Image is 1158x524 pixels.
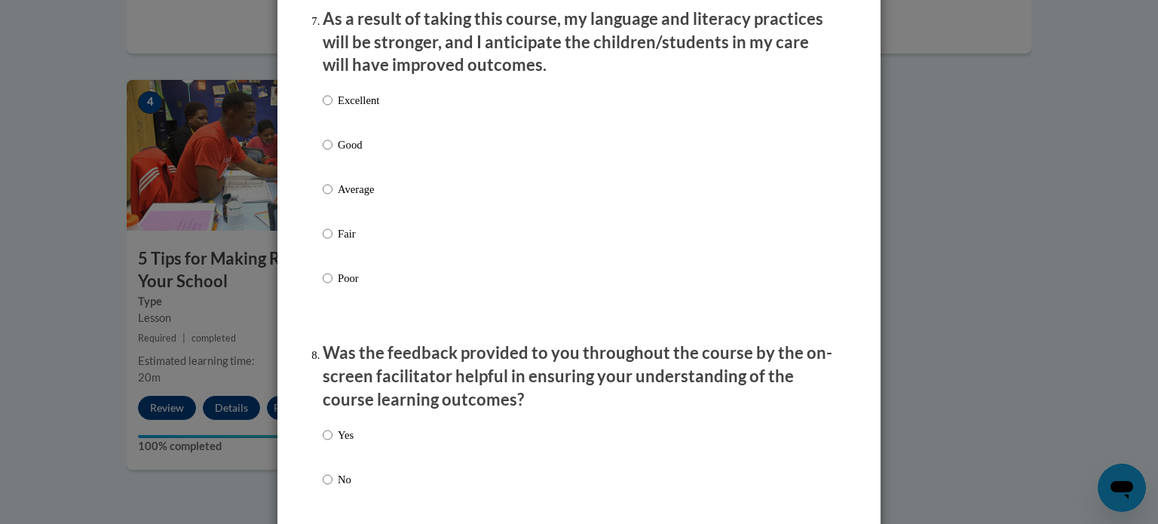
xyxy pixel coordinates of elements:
[338,92,379,109] p: Excellent
[323,270,332,287] input: Poor
[338,181,379,198] p: Average
[338,225,379,242] p: Fair
[323,92,332,109] input: Excellent
[323,225,332,242] input: Fair
[338,471,354,488] p: No
[323,181,332,198] input: Average
[323,136,332,153] input: Good
[338,270,379,287] p: Poor
[338,427,354,443] p: Yes
[338,136,379,153] p: Good
[323,342,835,411] p: Was the feedback provided to you throughout the course by the on-screen facilitator helpful in en...
[323,427,332,443] input: Yes
[323,471,332,488] input: No
[323,8,835,77] p: As a result of taking this course, my language and literacy practices will be stronger, and I ant...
